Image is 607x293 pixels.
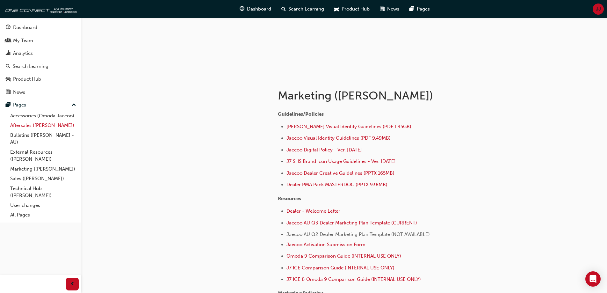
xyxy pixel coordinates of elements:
a: news-iconNews [375,3,404,16]
a: Technical Hub ([PERSON_NAME]) [8,184,79,201]
div: Pages [13,101,26,109]
button: Pages [3,99,79,111]
span: guage-icon [240,5,244,13]
button: DashboardMy TeamAnalyticsSearch LearningProduct HubNews [3,20,79,99]
span: guage-icon [6,25,11,31]
span: Pages [417,5,430,13]
a: pages-iconPages [404,3,435,16]
button: JJ [593,4,604,15]
a: All Pages [8,210,79,220]
a: [PERSON_NAME] Visual Identity Guidelines (PDF 1.45GB) [286,124,411,129]
span: Product Hub [342,5,370,13]
a: Dashboard [3,22,79,33]
div: My Team [13,37,33,44]
span: pages-icon [6,102,11,108]
div: Open Intercom Messenger [585,271,601,287]
span: Jaecoo AU Q2 Dealer Marketing Plan Template (NOT AVAILABLE) [286,231,430,237]
span: search-icon [6,64,10,70]
span: news-icon [6,90,11,95]
span: JJ [596,5,601,13]
div: Analytics [13,50,33,57]
a: J7 SHS Brand Icon Usage Guidelines - Ver. [DATE] [286,158,396,164]
a: guage-iconDashboard [235,3,276,16]
a: Analytics [3,48,79,59]
span: pages-icon [409,5,414,13]
a: car-iconProduct Hub [329,3,375,16]
a: Dealer PMA Pack MASTERDOC (PPTX 938MB) [286,182,387,187]
span: Guidelines/Policies [278,111,324,117]
h1: Marketing ([PERSON_NAME]) [278,89,487,103]
a: search-iconSearch Learning [276,3,329,16]
span: chart-icon [6,51,11,56]
a: Sales ([PERSON_NAME]) [8,174,79,184]
a: Jaecoo Visual Identity Guidelines (PDF 9.49MB) [286,135,391,141]
span: people-icon [6,38,11,44]
a: Product Hub [3,73,79,85]
a: Search Learning [3,61,79,72]
a: Jaecoo AU Q3 Dealer Marketing Plan Template (CURRENT) [286,220,417,226]
span: search-icon [281,5,286,13]
a: Bulletins ([PERSON_NAME] - AU) [8,130,79,147]
div: Search Learning [13,63,48,70]
a: Accessories (Omoda Jaecoo) [8,111,79,121]
a: Marketing ([PERSON_NAME]) [8,164,79,174]
span: up-icon [72,101,76,109]
span: Resources [278,196,301,201]
img: oneconnect [3,3,76,15]
a: User changes [8,201,79,210]
span: car-icon [334,5,339,13]
a: News [3,86,79,98]
span: Dashboard [247,5,271,13]
a: J7 ICE & Omoda 9 Comparison Guide (INTERNAL USE ONLY) [286,276,421,282]
a: J7 ICE Comparison Guide (INTERNAL USE ONLY) [286,265,394,271]
a: Dealer - Welcome Letter [286,208,340,214]
span: prev-icon [70,280,75,288]
span: News [387,5,399,13]
span: news-icon [380,5,385,13]
div: Product Hub [13,76,41,83]
a: My Team [3,35,79,47]
a: External Resources ([PERSON_NAME]) [8,147,79,164]
a: Jaecoo Dealer Creative Guidelines (PPTX 165MB) [286,170,394,176]
span: car-icon [6,77,11,82]
div: News [13,89,25,96]
a: Omoda 9 Comparison Guide (INTERNAL USE ONLY) [286,253,401,259]
div: Dashboard [13,24,37,31]
a: Jaecoo Activation Submission Form [286,242,365,247]
span: Search Learning [288,5,324,13]
a: Aftersales ([PERSON_NAME]) [8,121,79,130]
a: Jaecoo Digital Policy - Ver. [DATE] [286,147,362,153]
